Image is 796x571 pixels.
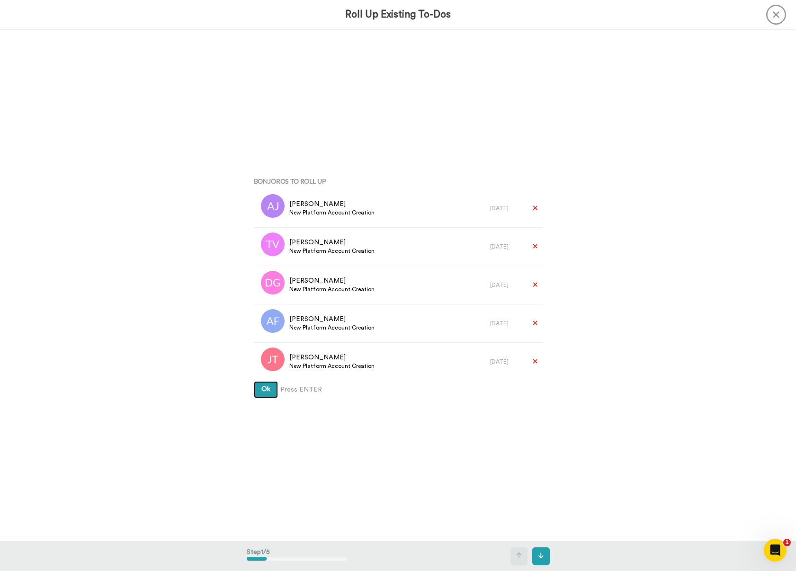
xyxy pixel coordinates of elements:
div: [DATE] [490,243,523,250]
img: jt.png [261,348,285,371]
div: Step 1 / 5 [247,543,348,570]
span: Ok [261,386,270,393]
img: af.png [261,309,285,333]
span: [PERSON_NAME] [289,238,375,247]
span: [PERSON_NAME] [289,314,375,324]
h4: Bonjoros To Roll Up [254,178,543,185]
button: Ok [254,381,278,398]
span: New Platform Account Creation [289,362,375,370]
span: New Platform Account Creation [289,209,375,216]
span: [PERSON_NAME] [289,199,375,209]
h3: Roll Up Existing To-Dos [345,9,451,20]
img: aj.png [261,194,285,218]
span: 1 [783,539,791,546]
span: New Platform Account Creation [289,247,375,255]
div: [DATE] [490,320,523,327]
div: [DATE] [490,205,523,212]
img: tv.png [261,232,285,256]
span: [PERSON_NAME] [289,276,375,285]
span: Press ENTER [280,385,322,394]
iframe: Intercom live chat [764,539,787,562]
span: New Platform Account Creation [289,285,375,293]
div: [DATE] [490,281,523,289]
img: dg.png [261,271,285,294]
span: New Platform Account Creation [289,324,375,331]
span: [PERSON_NAME] [289,353,375,362]
div: [DATE] [490,358,523,366]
